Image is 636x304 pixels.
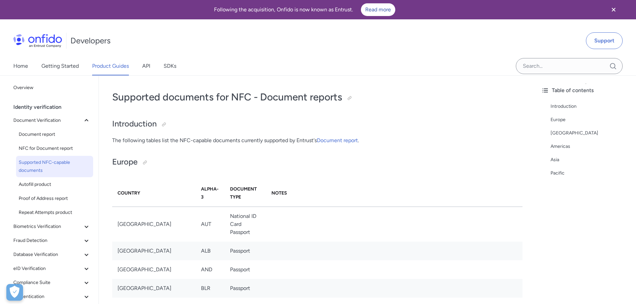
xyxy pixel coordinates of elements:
[19,209,90,217] span: Repeat Attempts product
[11,290,93,303] button: Authentication
[271,190,287,196] strong: Notes
[230,186,257,200] strong: Document Type
[13,116,82,124] span: Document Verification
[41,57,79,75] a: Getting Started
[92,57,129,75] a: Product Guides
[551,102,631,110] a: Introduction
[112,157,522,168] h2: Europe
[70,35,111,46] h1: Developers
[13,251,82,259] span: Database Verification
[16,128,93,141] a: Document report
[551,169,631,177] a: Pacific
[551,156,631,164] a: Asia
[196,207,225,242] td: AUT
[13,34,62,47] img: Onfido Logo
[19,181,90,189] span: Autofill product
[541,86,631,94] div: Table of contents
[13,100,96,114] div: Identity verification
[16,178,93,191] a: Autofill product
[13,84,90,92] span: Overview
[6,284,23,301] div: Cookie Preferences
[551,129,631,137] a: [GEOGRAPHIC_DATA]
[11,81,93,94] a: Overview
[551,142,631,150] a: Americas
[361,3,395,16] a: Read more
[142,57,150,75] a: API
[225,242,266,260] td: Passport
[19,144,90,153] span: NFC for Document report
[112,118,522,130] h2: Introduction
[164,57,176,75] a: SDKs
[16,142,93,155] a: NFC for Document report
[11,248,93,261] button: Database Verification
[516,58,623,74] input: Onfido search input field
[13,293,82,301] span: Authentication
[586,32,623,49] a: Support
[6,284,23,301] button: Open Preferences
[13,279,82,287] span: Compliance Suite
[13,237,82,245] span: Fraud Detection
[13,223,82,231] span: Biometrics Verification
[201,186,219,200] strong: Alpha-3
[225,207,266,242] td: National ID Card Passport
[19,195,90,203] span: Proof of Address report
[112,260,196,279] td: [GEOGRAPHIC_DATA]
[19,130,90,138] span: Document report
[112,279,196,298] td: [GEOGRAPHIC_DATA]
[601,1,626,18] button: Close banner
[13,265,82,273] span: eID Verification
[118,190,140,196] strong: Country
[225,279,266,298] td: Passport
[112,242,196,260] td: [GEOGRAPHIC_DATA]
[112,90,522,104] h1: Supported documents for NFC - Document reports
[16,156,93,177] a: Supported NFC-capable documents
[11,234,93,247] button: Fraud Detection
[16,206,93,219] a: Repeat Attempts product
[196,279,225,298] td: BLR
[13,57,28,75] a: Home
[610,6,618,14] svg: Close banner
[11,262,93,275] button: eID Verification
[11,276,93,289] button: Compliance Suite
[317,137,358,143] a: Document report
[11,220,93,233] button: Biometrics Verification
[8,3,601,16] div: Following the acquisition, Onfido is now known as Entrust.
[112,207,196,242] td: [GEOGRAPHIC_DATA]
[16,192,93,205] a: Proof of Address report
[551,116,631,124] a: Europe
[19,159,90,175] span: Supported NFC-capable documents
[225,260,266,279] td: Passport
[196,242,225,260] td: ALB
[11,114,93,127] button: Document Verification
[112,136,522,144] p: The following tables list the NFC-capable documents currently supported by Entrust's .
[196,260,225,279] td: AND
